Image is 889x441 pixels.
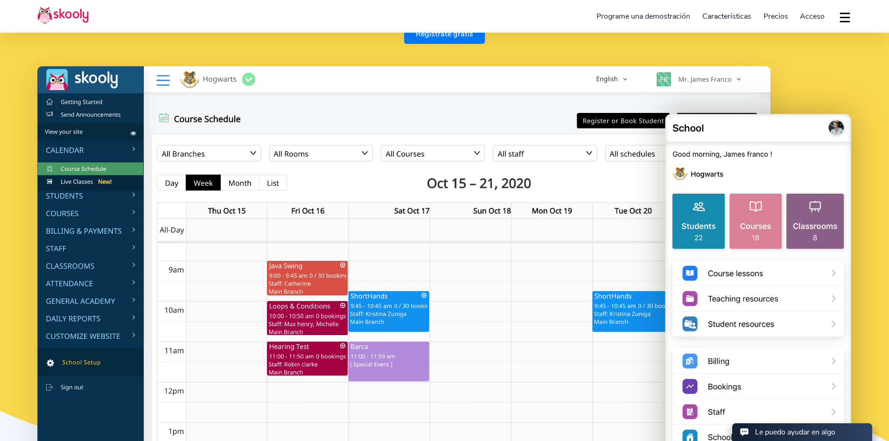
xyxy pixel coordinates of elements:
[763,11,788,21] span: Precios
[800,11,825,21] span: Acceso
[591,9,697,24] a: Programe una demostración
[404,24,485,44] a: Registrate gratis
[838,7,852,28] button: dropdown menu
[37,6,89,24] img: Skooly
[757,9,794,24] a: Precios
[696,9,757,24] a: Características
[794,9,831,24] a: Acceso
